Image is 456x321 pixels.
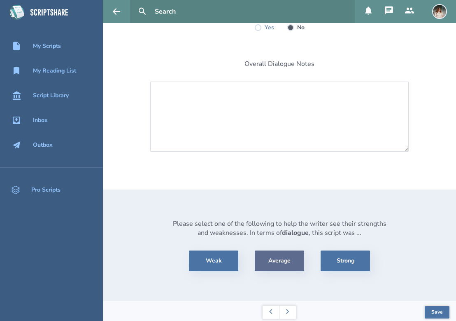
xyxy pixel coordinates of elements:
div: Overall Dialogue Notes [244,59,314,68]
div: Please select one of the following to help the writer see their strengths and weaknesses. In term... [172,219,386,237]
strong: dialogue [282,228,309,237]
label: Yes [265,23,274,33]
img: user_1757531862-crop.jpg [432,4,447,19]
div: My Reading List [33,68,76,74]
label: No [297,23,305,33]
button: Average [255,251,304,271]
button: Save [425,306,449,319]
div: Script Library [33,92,69,99]
button: Strong [321,251,370,271]
div: Pro Scripts [31,187,60,193]
button: Weak [189,251,238,271]
div: Outbox [33,142,53,148]
div: My Scripts [33,43,61,49]
div: Inbox [33,117,48,124]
